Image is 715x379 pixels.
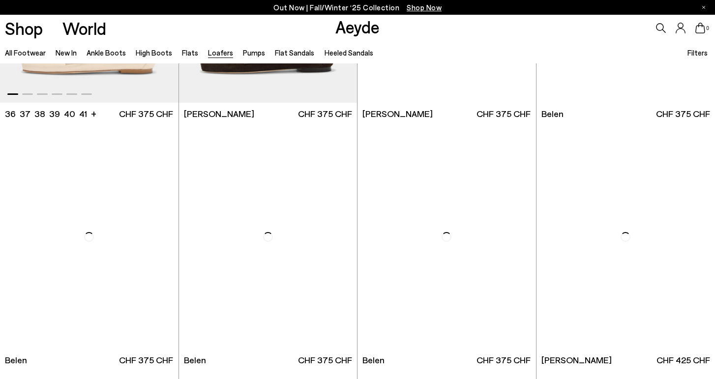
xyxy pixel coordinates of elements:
a: World [62,20,106,37]
span: CHF 375 CHF [477,108,531,120]
span: [PERSON_NAME] [541,354,612,366]
span: CHF 375 CHF [298,354,352,366]
span: CHF 375 CHF [119,108,173,120]
span: Belen [184,354,206,366]
a: Loafers [208,48,233,57]
span: [PERSON_NAME] [184,108,254,120]
a: Pumps [243,48,265,57]
a: Belen CHF 375 CHF [357,349,536,371]
a: 0 [695,23,705,33]
span: CHF 375 CHF [656,108,710,120]
span: Belen [541,108,564,120]
a: Shop [5,20,43,37]
span: CHF 375 CHF [119,354,173,366]
li: 38 [34,108,45,120]
li: 40 [64,108,75,120]
li: + [91,107,96,120]
span: CHF 375 CHF [298,108,352,120]
span: 0 [705,26,710,31]
p: Out Now | Fall/Winter ‘25 Collection [273,1,442,14]
a: Flat Sandals [275,48,314,57]
li: 41 [79,108,87,120]
a: All Footwear [5,48,46,57]
img: Belen Tassel Loafers [179,125,357,349]
a: Flats [182,48,198,57]
a: High Boots [136,48,172,57]
span: [PERSON_NAME] [362,108,433,120]
span: CHF 375 CHF [477,354,531,366]
a: Belen CHF 375 CHF [179,349,357,371]
a: Heeled Sandals [325,48,373,57]
ul: variant [5,108,84,120]
span: Belen [362,354,385,366]
a: [PERSON_NAME] CHF 375 CHF [179,103,357,125]
img: Belen Tassel Loafers [357,125,536,349]
a: Aeyde [335,16,380,37]
span: Navigate to /collections/new-in [407,3,442,12]
span: CHF 425 CHF [656,354,710,366]
span: Belen [5,354,27,366]
li: 39 [49,108,60,120]
a: New In [56,48,77,57]
li: 37 [20,108,30,120]
a: Ankle Boots [87,48,126,57]
li: 36 [5,108,16,120]
span: Filters [687,48,708,57]
a: [PERSON_NAME] CHF 375 CHF [357,103,536,125]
